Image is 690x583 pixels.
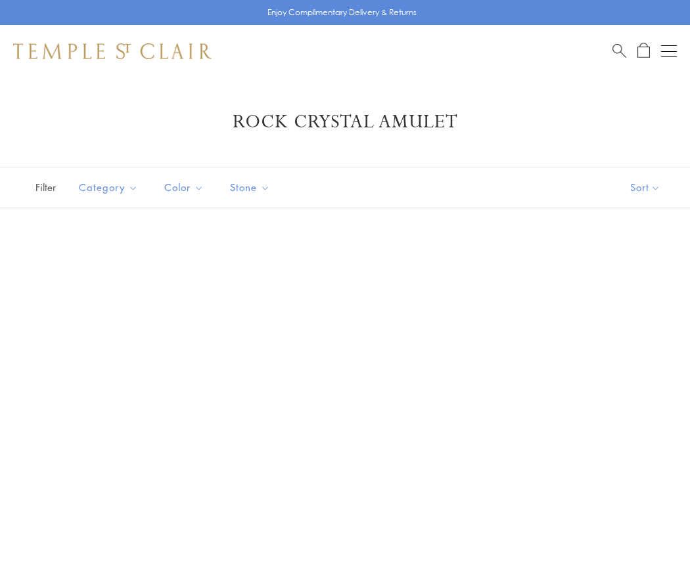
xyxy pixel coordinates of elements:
[69,173,148,202] button: Category
[267,6,417,19] p: Enjoy Complimentary Delivery & Returns
[158,179,214,196] span: Color
[612,43,626,59] a: Search
[13,43,212,59] img: Temple St. Clair
[72,179,148,196] span: Category
[154,173,214,202] button: Color
[223,179,280,196] span: Stone
[33,110,657,134] h1: Rock Crystal Amulet
[601,167,690,207] button: Show sort by
[637,43,650,59] a: Open Shopping Bag
[220,173,280,202] button: Stone
[661,43,677,59] button: Open navigation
